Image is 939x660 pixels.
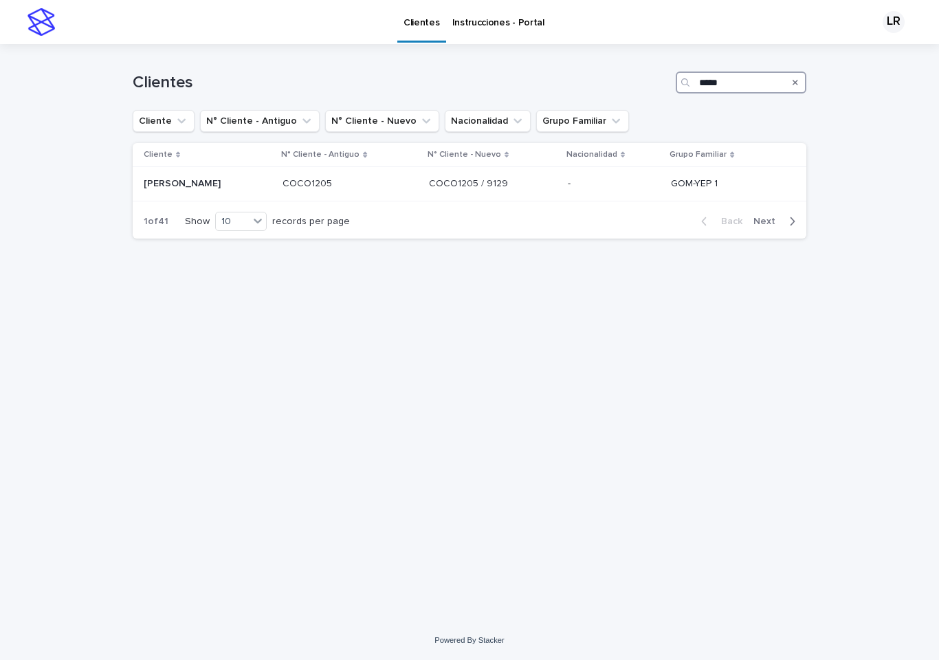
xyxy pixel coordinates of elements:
h1: Clientes [133,73,670,93]
a: Powered By Stacker [434,636,504,644]
div: 10 [216,214,249,229]
p: COCO1205 [283,175,335,190]
button: N° Cliente - Nuevo [325,110,439,132]
p: Grupo Familiar [670,147,727,162]
input: Search [676,71,806,93]
button: Cliente [133,110,195,132]
button: N° Cliente - Antiguo [200,110,320,132]
p: N° Cliente - Nuevo [428,147,501,162]
p: Nacionalidad [566,147,617,162]
p: SERGIO ALEJANDRO GÓMEZ YEPES [144,175,223,190]
p: Show [185,216,210,228]
p: 1 of 41 [133,205,179,239]
p: GOM-YEP 1 [671,178,784,190]
div: LR [883,11,905,33]
button: Grupo Familiar [536,110,629,132]
p: - [568,178,660,190]
button: Next [748,215,806,228]
img: stacker-logo-s-only.png [27,8,55,36]
span: Next [753,217,784,226]
tr: [PERSON_NAME][PERSON_NAME] COCO1205COCO1205 COCO1205 / 9129COCO1205 / 9129 -GOM-YEP 1 [133,167,806,201]
button: Back [690,215,748,228]
button: Nacionalidad [445,110,531,132]
p: N° Cliente - Antiguo [281,147,360,162]
p: Cliente [144,147,173,162]
p: COCO1205 / 9129 [429,175,511,190]
span: Back [713,217,742,226]
p: records per page [272,216,350,228]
